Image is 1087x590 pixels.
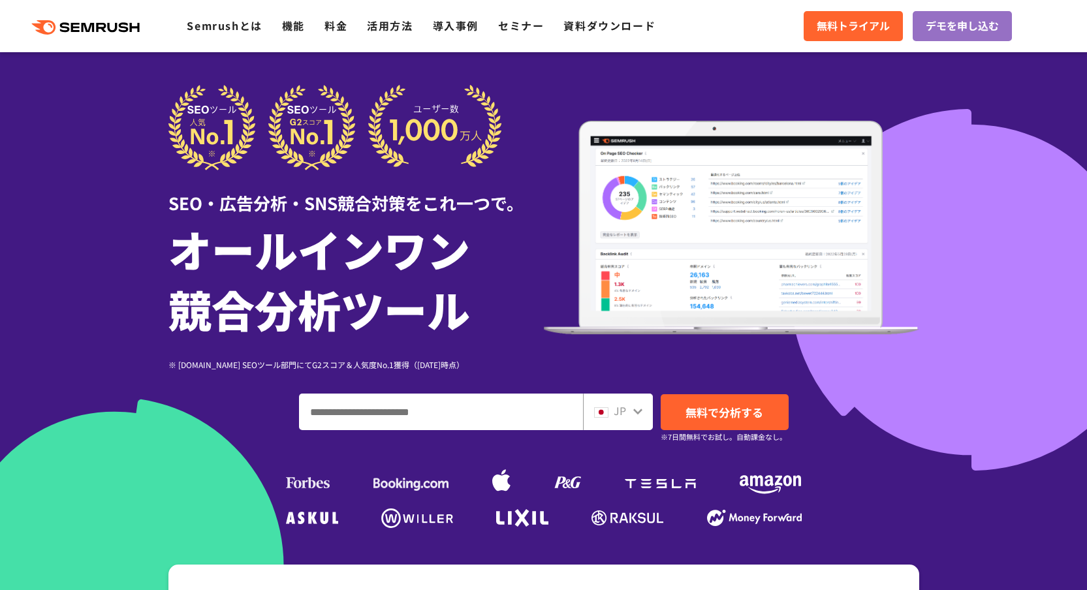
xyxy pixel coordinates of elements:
[168,219,544,339] h1: オールインワン 競合分析ツール
[926,18,999,35] span: デモを申し込む
[324,18,347,33] a: 料金
[187,18,262,33] a: Semrushとは
[433,18,479,33] a: 導入事例
[282,18,305,33] a: 機能
[168,358,544,371] div: ※ [DOMAIN_NAME] SEOツール部門にてG2スコア＆人気度No.1獲得（[DATE]時点）
[804,11,903,41] a: 無料トライアル
[367,18,413,33] a: 活用方法
[661,431,787,443] small: ※7日間無料でお試し。自動課金なし。
[563,18,655,33] a: 資料ダウンロード
[614,403,626,418] span: JP
[817,18,890,35] span: 無料トライアル
[168,170,544,215] div: SEO・広告分析・SNS競合対策をこれ一つで。
[498,18,544,33] a: セミナー
[300,394,582,429] input: ドメイン、キーワードまたはURLを入力してください
[685,404,763,420] span: 無料で分析する
[661,394,789,430] a: 無料で分析する
[913,11,1012,41] a: デモを申し込む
